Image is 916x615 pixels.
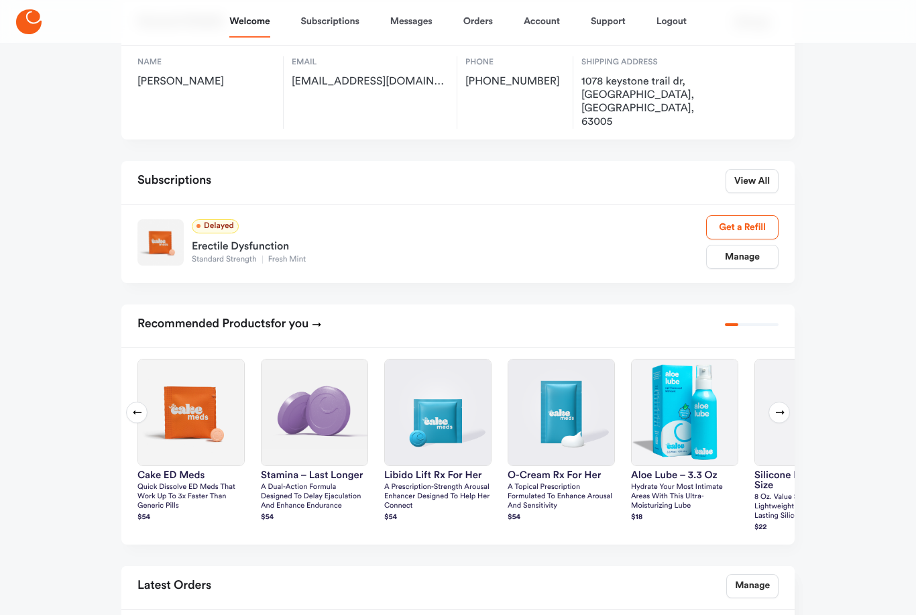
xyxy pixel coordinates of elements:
[581,57,726,69] span: Shipping Address
[137,359,245,524] a: Cake ED MedsCake ED MedsQuick dissolve ED Meds that work up to 3x faster than generic pills$54
[591,5,626,38] a: Support
[755,360,861,466] img: silicone lube – value size
[292,57,449,69] span: Email
[137,170,211,194] h2: Subscriptions
[631,359,738,524] a: Aloe Lube – 3.3 ozAloe Lube – 3.3 ozHydrate your most intimate areas with this ultra-moisturizing...
[384,514,397,522] strong: $ 54
[301,5,359,38] a: Subscriptions
[137,484,245,512] p: Quick dissolve ED Meds that work up to 3x faster than generic pills
[262,360,367,466] img: Stamina – Last Longer
[384,484,492,512] p: A prescription-strength arousal enhancer designed to help her connect
[465,76,565,89] span: [PHONE_NUMBER]
[508,360,614,466] img: O-Cream Rx for Her
[754,359,862,535] a: silicone lube – value sizesilicone lube – value size8 oz. Value size ultra lightweight, extremely...
[384,471,492,481] h3: Libido Lift Rx For Her
[261,359,368,524] a: Stamina – Last LongerStamina – Last LongerA dual-action formula designed to delay ejaculation and...
[262,256,312,264] span: Fresh Mint
[137,220,184,266] img: Standard Strength
[192,256,262,264] span: Standard Strength
[137,313,322,337] h2: Recommended Products
[137,57,275,69] span: Name
[138,360,244,466] img: Cake ED Meds
[465,57,565,69] span: Phone
[508,359,615,524] a: O-Cream Rx for HerO-Cream Rx for HerA topical prescription formulated to enhance arousal and sens...
[631,484,738,512] p: Hydrate your most intimate areas with this ultra-moisturizing lube
[726,575,779,599] a: Manage
[261,471,368,481] h3: Stamina – Last Longer
[229,5,270,38] a: Welcome
[192,234,706,256] div: Erectile Dysfunction
[754,471,862,491] h3: silicone lube – value size
[631,514,642,522] strong: $ 18
[192,234,706,266] a: Erectile DysfunctionStandard StrengthFresh Mint
[631,471,738,481] h3: Aloe Lube – 3.3 oz
[271,319,309,331] span: for you
[385,360,491,466] img: Libido Lift Rx For Her
[754,524,767,532] strong: $ 22
[261,514,274,522] strong: $ 54
[754,494,862,522] p: 8 oz. Value size ultra lightweight, extremely long-lasting silicone formula
[390,5,433,38] a: Messages
[137,514,150,522] strong: $ 54
[137,575,211,599] h2: Latest Orders
[706,245,779,270] a: Manage
[524,5,560,38] a: Account
[384,359,492,524] a: Libido Lift Rx For HerLibido Lift Rx For HerA prescription-strength arousal enhancer designed to ...
[137,471,245,481] h3: Cake ED Meds
[463,5,493,38] a: Orders
[581,76,726,129] span: 1078 keystone trail dr, Wildwood, US, 63005
[632,360,738,466] img: Aloe Lube – 3.3 oz
[137,76,275,89] span: [PERSON_NAME]
[192,220,239,234] span: Delayed
[508,484,615,512] p: A topical prescription formulated to enhance arousal and sensitivity
[656,5,687,38] a: Logout
[261,484,368,512] p: A dual-action formula designed to delay ejaculation and enhance endurance
[726,170,779,194] a: View All
[292,76,449,89] span: kdollar6@Aol.com
[706,216,779,240] a: Get a Refill
[508,471,615,481] h3: O-Cream Rx for Her
[508,514,520,522] strong: $ 54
